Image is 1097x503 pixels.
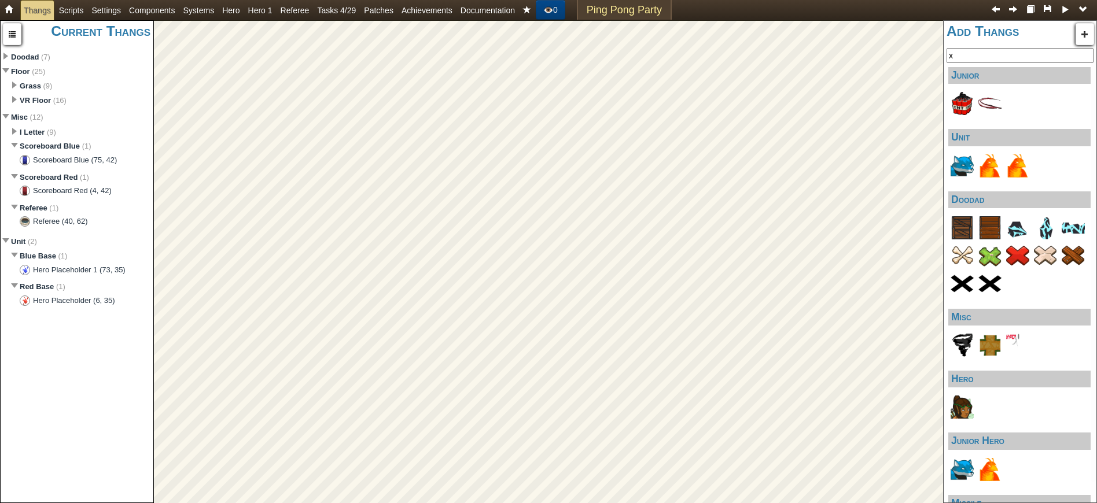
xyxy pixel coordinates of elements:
[30,113,43,121] span: (12)
[20,216,30,227] img: portrait.png
[20,265,30,275] img: portrait.png
[20,282,54,291] strong: Red Base
[948,309,1091,326] h4: Misc
[20,155,30,165] img: portrait.png
[11,67,30,76] strong: Floor
[20,295,30,306] img: portrait.png
[33,295,115,306] div: Hero Placeholder (6, 35)
[20,96,51,105] strong: VR Floor
[587,4,662,16] span: Ping Pong Party
[32,67,45,76] span: (25)
[20,128,45,136] strong: I Letter
[11,237,25,246] strong: Unit
[20,204,47,212] strong: Referee
[947,24,1094,39] h3: Add Thangs
[41,53,50,61] span: (7)
[58,251,68,260] span: (1)
[47,128,56,136] span: (9)
[80,173,89,182] span: (1)
[49,204,58,212] span: (1)
[53,96,67,105] span: (16)
[947,48,1094,63] input: Search thangs
[82,142,91,150] span: (1)
[11,113,28,121] strong: Misc
[948,432,1091,449] h4: Junior Hero
[33,216,88,227] div: Referee (40, 62)
[33,265,126,276] div: Hero Placeholder 1 (73, 35)
[543,5,553,14] span: 👁️
[20,173,78,182] strong: Scoreboard Red
[33,186,112,197] div: Scoreboard Red (4, 42)
[948,191,1091,208] h4: Doodad
[20,142,80,150] strong: Scoreboard Blue
[43,82,53,90] span: (9)
[56,282,65,291] span: (1)
[1,47,153,502] div: Double click to configure a thang
[20,186,30,196] img: portrait.png
[948,129,1091,146] h4: Unit
[553,5,558,14] span: 0
[33,155,117,166] div: Scoreboard Blue (75, 42)
[948,371,1091,387] h4: Hero
[3,24,150,39] h3: Current Thangs
[11,53,39,61] strong: Doodad
[20,251,56,260] strong: Blue Base
[364,6,393,15] span: Patches
[948,67,1091,84] h4: Junior
[20,82,41,90] strong: Grass
[28,237,37,246] span: (2)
